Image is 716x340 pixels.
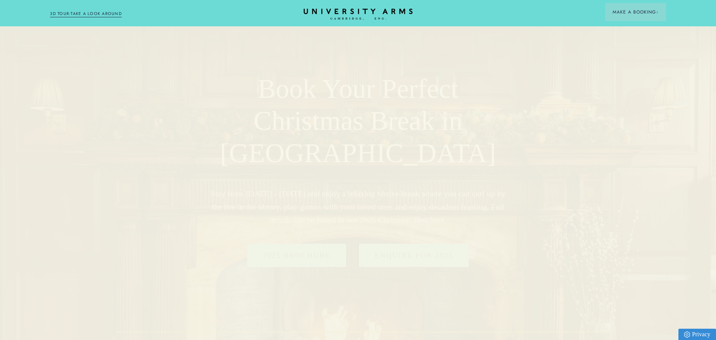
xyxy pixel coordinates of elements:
a: Privacy [678,329,716,340]
a: Enquire for 2025 [359,244,469,267]
img: Privacy [684,331,690,338]
a: 3D TOUR:TAKE A LOOK AROUND [50,11,122,17]
a: 2025 BROCHURE [247,244,347,267]
a: Home [304,9,413,20]
h1: Book Your Perfect Christmas Break in [GEOGRAPHIC_DATA] [208,73,509,170]
span: Make a Booking [613,9,658,15]
p: Stay from [DATE] - [DATE] and enjoy a relaxing festive break where you can curl up by the fire in... [208,187,509,227]
img: Arrow icon [656,11,658,14]
button: Make a BookingArrow icon [605,3,666,21]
